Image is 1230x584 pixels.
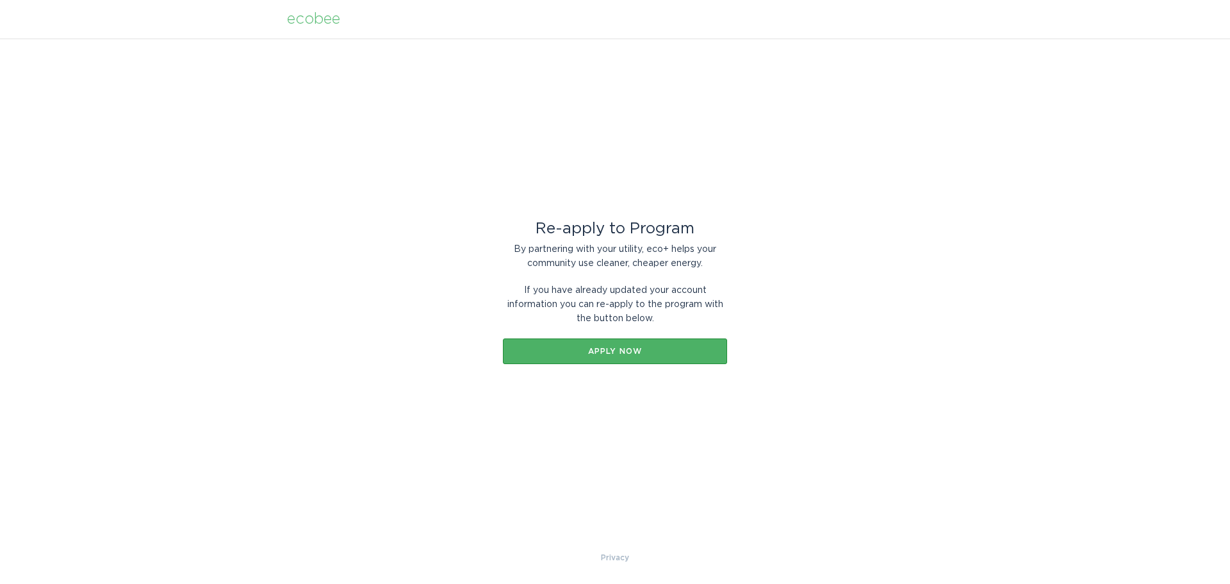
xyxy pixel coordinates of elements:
div: If you have already updated your account information you can re-apply to the program with the but... [503,283,727,326]
div: ecobee [287,12,340,26]
button: Apply now [503,338,727,364]
div: Apply now [509,347,721,355]
div: Re-apply to Program [503,222,727,236]
div: By partnering with your utility, eco+ helps your community use cleaner, cheaper energy. [503,242,727,271]
a: Privacy Policy & Terms of Use [601,551,629,565]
